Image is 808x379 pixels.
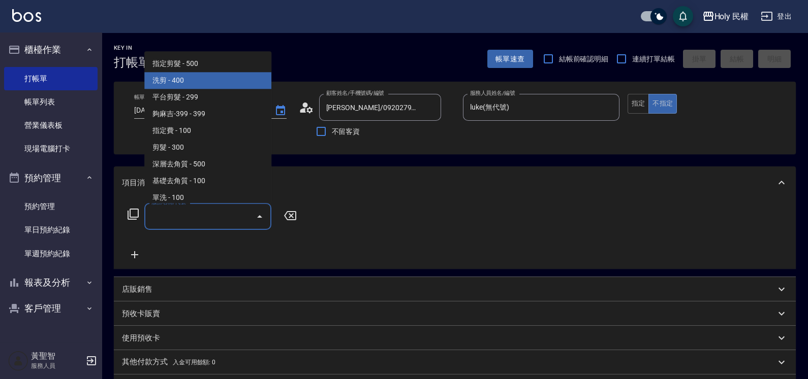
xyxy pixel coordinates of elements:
[559,54,609,64] span: 結帳前確認明細
[144,173,271,190] span: 基礎去角質 - 100
[114,45,150,51] h2: Key In
[4,67,98,90] a: 打帳單
[4,90,98,114] a: 帳單列表
[144,190,271,206] span: 單洗 - 100
[714,10,749,23] div: Holy 民權
[122,357,215,368] p: 其他付款方式
[757,7,796,26] button: 登出
[326,89,384,97] label: 顧客姓名/手機號碼/編號
[134,93,156,101] label: 帳單日期
[114,350,796,374] div: 其他付款方式入金可用餘額: 0
[648,94,677,114] button: 不指定
[144,73,271,89] span: 洗剪 - 400
[114,277,796,301] div: 店販銷售
[4,165,98,191] button: 預約管理
[628,94,649,114] button: 指定
[144,140,271,156] span: 剪髮 - 300
[698,6,753,27] button: Holy 民權
[8,351,28,371] img: Person
[144,56,271,73] span: 指定剪髮 - 500
[268,98,293,123] button: Choose date, selected date is 2025-10-15
[114,166,796,199] div: 項目消費
[144,123,271,140] span: 指定費 - 100
[12,9,41,22] img: Logo
[673,6,693,26] button: save
[144,89,271,106] span: 平台剪髮 - 299
[332,126,360,137] span: 不留客資
[4,218,98,242] a: 單日預約紀錄
[4,295,98,322] button: 客戶管理
[4,137,98,160] a: 現場電腦打卡
[4,195,98,218] a: 預約管理
[114,301,796,326] div: 預收卡販賣
[31,361,83,370] p: 服務人員
[173,359,216,366] span: 入金可用餘額: 0
[632,54,675,64] span: 連續打單結帳
[252,209,268,225] button: Close
[114,326,796,350] div: 使用預收卡
[122,284,152,295] p: 店販銷售
[487,50,533,68] button: 帳單速查
[114,55,150,70] h3: 打帳單
[134,102,264,119] input: YYYY/MM/DD hh:mm
[122,333,160,343] p: 使用預收卡
[4,242,98,265] a: 單週預約紀錄
[122,308,160,319] p: 預收卡販賣
[144,106,271,123] span: 夠麻吉-399 - 399
[4,37,98,63] button: 櫃檯作業
[4,114,98,137] a: 營業儀表板
[470,89,515,97] label: 服務人員姓名/編號
[31,351,83,361] h5: 黃聖智
[122,178,152,188] p: 項目消費
[144,156,271,173] span: 深層去角質 - 500
[4,269,98,296] button: 報表及分析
